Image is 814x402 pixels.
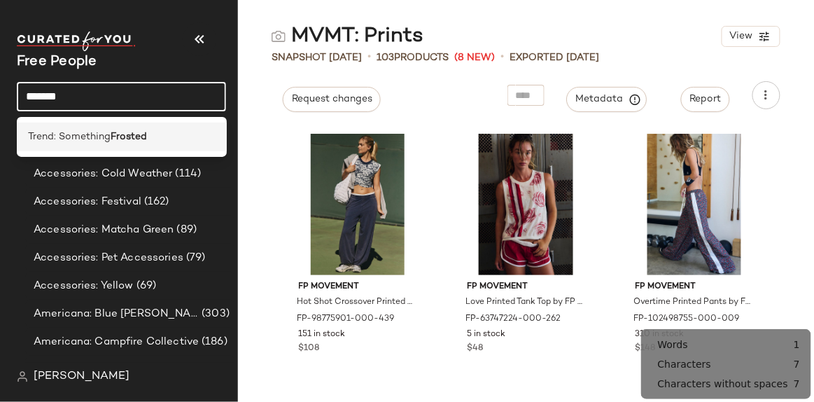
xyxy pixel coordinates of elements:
span: 103 [377,53,394,63]
span: FP-98775901-000-439 [297,313,395,326]
button: Report [681,87,730,112]
img: 102498755_009_0 [624,134,765,275]
span: FP Movement [636,281,754,293]
span: (162) [141,194,169,210]
span: Accessories: Cold Weather [34,166,173,182]
img: 63747224_262_0 [456,134,596,275]
span: Accessories: Pet Accessories [34,250,183,266]
span: Metadata [575,93,639,106]
span: FP-102498755-000-009 [634,313,740,326]
span: (186) [199,334,227,350]
span: (89) [174,222,197,238]
span: 5 in stock [467,328,505,341]
span: $108 [299,342,320,355]
div: Products [377,50,449,65]
span: • [367,49,371,66]
span: Love Printed Tank Top by FP Movement at Free People in Red, Size: XS [465,296,584,309]
span: Accessories: Matcha Green [34,222,174,238]
span: View [729,31,753,42]
span: 310 in stock [636,328,685,341]
span: (270) [200,362,230,378]
span: (8 New) [454,50,495,65]
span: Americana: Campfire Collective [34,334,199,350]
span: Accessories: Yellow [34,278,134,294]
span: FP-63747224-000-262 [465,313,561,326]
span: [PERSON_NAME] [34,368,129,385]
span: (79) [183,250,206,266]
div: MVMT: Prints [272,22,423,50]
span: Report [689,94,722,105]
p: Exported [DATE] [510,50,599,65]
b: Frosted [111,130,147,144]
span: Hot Shot Crossover Printed Set by FP Movement at Free People, Size: L [297,296,416,309]
img: svg%3e [272,29,286,43]
span: Accessories: Festival [34,194,141,210]
span: Request changes [291,94,372,105]
span: Snapshot [DATE] [272,50,362,65]
span: (114) [173,166,202,182]
img: 98775901_439_d [288,134,428,275]
span: • [500,49,504,66]
span: (303) [199,306,230,322]
span: FP Movement [299,281,417,293]
span: FP Movement [467,281,585,293]
button: View [722,26,780,47]
span: (69) [134,278,157,294]
button: Request changes [283,87,381,112]
span: Americana: Blue [PERSON_NAME] Baby [34,306,199,322]
span: $48 [467,342,483,355]
span: Trend: Something [28,130,111,144]
span: $148 [636,342,656,355]
span: 151 in stock [299,328,346,341]
span: Overtime Printed Pants by FP Movement at Free People in Black, Size: S [634,296,752,309]
span: Americana: Country Line Festival [34,362,200,378]
span: Current Company Name [17,55,97,69]
img: svg%3e [17,371,28,382]
button: Metadata [567,87,647,112]
img: cfy_white_logo.C9jOOHJF.svg [17,32,136,51]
